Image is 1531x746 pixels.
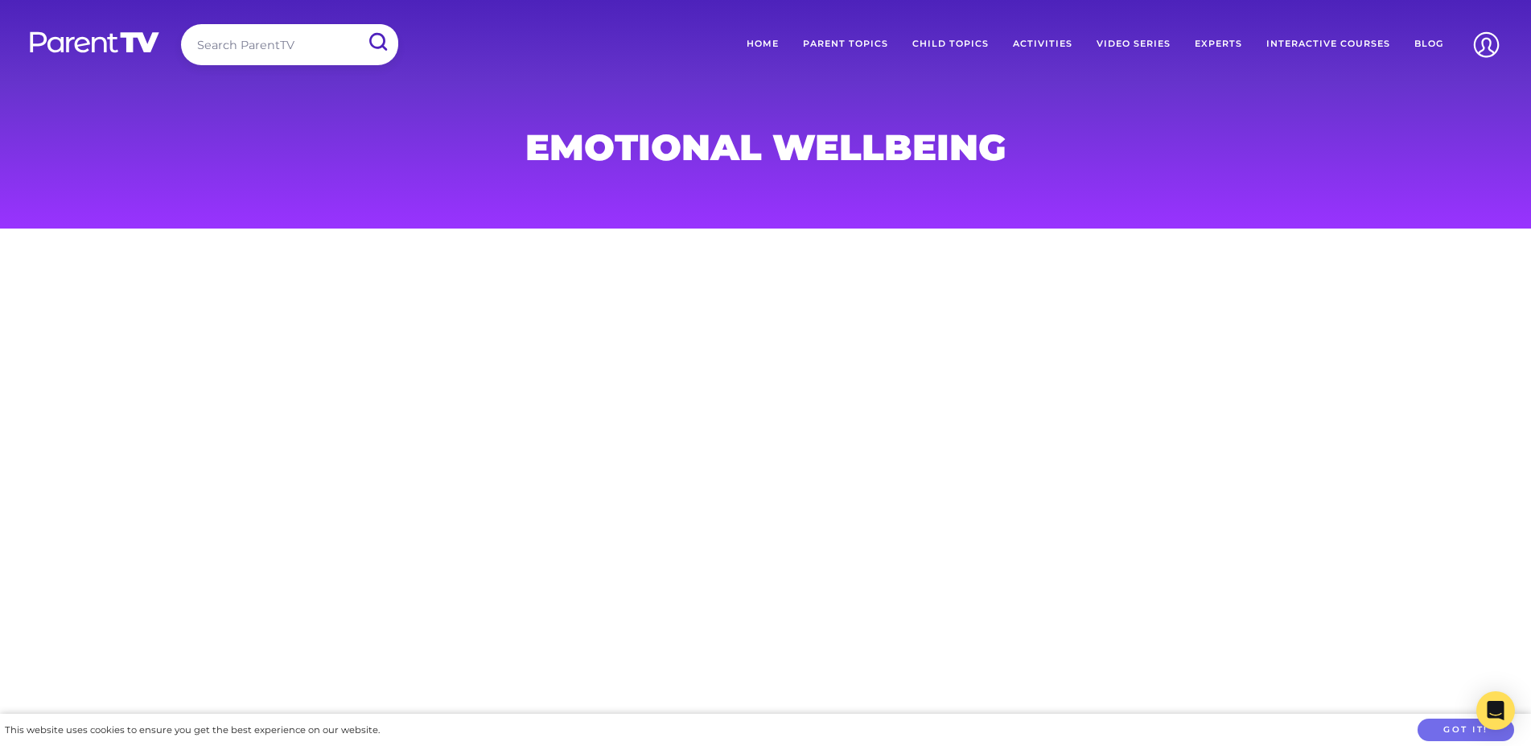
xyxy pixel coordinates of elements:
a: Activities [1001,24,1084,64]
a: Home [735,24,791,64]
img: parenttv-logo-white.4c85aaf.svg [28,31,161,54]
a: Parent Topics [791,24,900,64]
img: Account [1466,24,1507,65]
a: Interactive Courses [1254,24,1402,64]
button: Got it! [1418,719,1514,742]
div: This website uses cookies to ensure you get the best experience on our website. [5,722,380,739]
h1: Emotional Wellbeing [378,131,1154,163]
input: Submit [356,24,398,60]
a: Blog [1402,24,1455,64]
div: Open Intercom Messenger [1476,691,1515,730]
input: Search ParentTV [181,24,398,65]
a: Child Topics [900,24,1001,64]
a: Experts [1183,24,1254,64]
a: Video Series [1084,24,1183,64]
